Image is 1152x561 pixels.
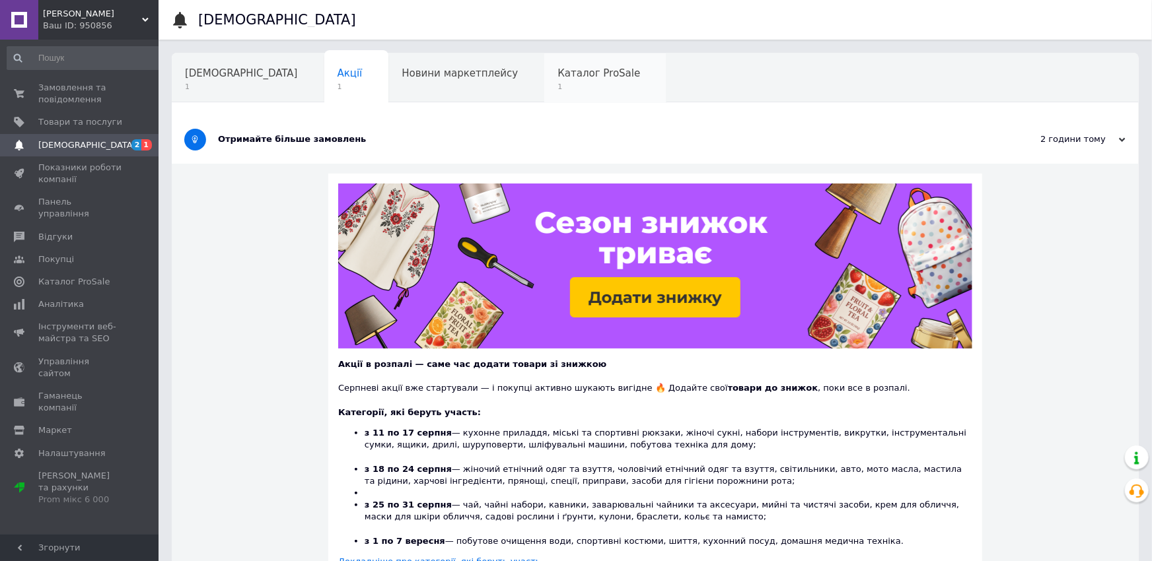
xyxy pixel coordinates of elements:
[38,253,74,265] span: Покупці
[365,427,972,463] li: — кухонне приладдя, міські та спортивні рюкзаки, жіночі сукні, набори інструментів, викрутки, інс...
[131,139,142,150] span: 2
[365,463,972,487] li: — жіночий етнічний одяг та взуття, чоловічий етнічний одяг та взуття, світильники, авто, мото мас...
[38,139,136,151] span: [DEMOGRAPHIC_DATA]
[218,133,993,145] div: Отримайте більше замовлень
[38,424,72,436] span: Маркет
[38,447,106,459] span: Налаштування
[38,494,122,506] div: Prom мікс 6 000
[338,82,363,92] span: 1
[365,536,445,546] b: з 1 по 7 вересня
[7,46,162,70] input: Пошук
[558,82,640,92] span: 1
[185,82,298,92] span: 1
[402,67,518,79] span: Новини маркетплейсу
[38,298,84,310] span: Аналітика
[365,464,452,474] b: з 18 по 24 серпня
[38,196,122,220] span: Панель управління
[38,116,122,128] span: Товари та послуги
[338,359,606,369] b: Акції в розпалі — саме час додати товари зі знижкою
[365,428,452,438] b: з 11 по 17 серпня
[993,133,1126,145] div: 2 години тому
[141,139,152,150] span: 1
[338,67,363,79] span: Акції
[43,20,159,32] div: Ваш ID: 950856
[38,162,122,185] span: Показники роботи компанії
[365,500,452,510] b: з 25 по 31 серпня
[338,370,972,394] div: Серпневі акції вже стартували — і покупці активно шукають вигідне 🔥 Додайте свої , поки все в роз...
[365,499,972,535] li: — чай, чайні набори, кавники, заварювальні чайники та аксесуари, мийні та чистячі засоби, крем дл...
[365,535,972,547] li: — побутове очищення води, спортивні костюми, шиття, кухонний посуд, домашня медична техніка.
[38,321,122,345] span: Інструменти веб-майстра та SEO
[198,12,356,28] h1: [DEMOGRAPHIC_DATA]
[728,383,818,393] b: товари до знижок
[38,470,122,506] span: [PERSON_NAME] та рахунки
[558,67,640,79] span: Каталог ProSale
[38,276,110,288] span: Каталог ProSale
[338,407,481,417] b: Категорії, які беруть участь:
[38,390,122,414] span: Гаманець компанії
[38,82,122,106] span: Замовлення та повідомлення
[185,67,298,79] span: [DEMOGRAPHIC_DATA]
[38,356,122,379] span: Управління сайтом
[43,8,142,20] span: Максі Торг
[38,231,73,243] span: Відгуки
